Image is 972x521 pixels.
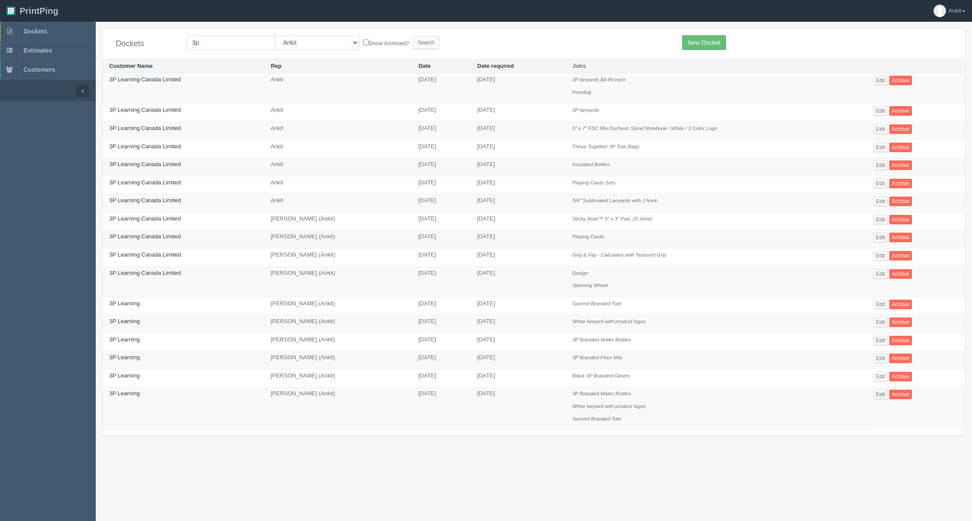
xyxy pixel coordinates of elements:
[109,300,140,307] a: 3P Learning
[572,252,666,257] i: Grip & Flip - Calculator with Textured Grip
[471,140,566,158] td: [DATE]
[412,176,471,194] td: [DATE]
[572,403,646,409] i: White lanyard with product logos
[572,89,592,95] i: Proofing
[874,179,888,188] a: Edit
[874,124,888,134] a: Edit
[471,248,566,266] td: [DATE]
[264,351,412,369] td: [PERSON_NAME] (Ankit)
[264,158,412,176] td: Ankit
[412,230,471,248] td: [DATE]
[572,234,604,239] i: Playing Cards
[264,248,412,266] td: [PERSON_NAME] (Ankit)
[874,269,888,279] a: Edit
[874,354,888,363] a: Edit
[572,318,646,324] i: White lanyard with product logos
[889,300,912,309] a: Archive
[264,140,412,158] td: Ankit
[109,179,181,186] a: 3P Learning Canada Limited
[412,266,471,297] td: [DATE]
[889,106,912,116] a: Archive
[889,160,912,170] a: Archive
[471,73,566,104] td: [DATE]
[889,143,912,152] a: Archive
[264,73,412,104] td: Ankit
[889,269,912,279] a: Archive
[572,125,717,131] i: 5" x 7" FSC Mix Duchess Spiral Notebook / White / 1 Color Logo
[889,336,912,345] a: Archive
[889,124,912,134] a: Archive
[413,36,439,49] input: Search
[889,372,912,381] a: Archive
[572,107,599,113] i: 3P lanyards
[109,336,140,343] a: 3P Learning
[109,354,140,361] a: 3P Learning
[471,387,566,430] td: [DATE]
[412,387,471,430] td: [DATE]
[874,143,888,152] a: Edit
[109,372,140,379] a: 3P Learning
[264,230,412,248] td: [PERSON_NAME] (Ankit)
[264,176,412,194] td: Ankit
[471,297,566,315] td: [DATE]
[572,373,630,378] i: Black 3P Branded Gloves
[116,40,174,48] h4: Dockets
[471,122,566,140] td: [DATE]
[874,251,888,260] a: Edit
[889,215,912,224] a: Archive
[264,122,412,140] td: Ankit
[109,318,140,324] a: 3P Learning
[418,63,431,69] a: Date
[572,337,631,342] i: 3P Branded Water Bottles
[412,194,471,212] td: [DATE]
[471,333,566,351] td: [DATE]
[264,387,412,430] td: [PERSON_NAME] (Ankit)
[264,297,412,315] td: [PERSON_NAME] (Ankit)
[363,40,369,45] input: Show Archived?
[874,160,888,170] a: Edit
[889,251,912,260] a: Archive
[889,233,912,242] a: Archive
[187,35,274,50] input: Customer Name
[874,390,888,399] a: Edit
[471,351,566,369] td: [DATE]
[471,230,566,248] td: [DATE]
[572,282,608,288] i: Spinning Wheel
[471,369,566,387] td: [DATE]
[934,5,946,17] img: avatar_default-7531ab5dedf162e01f1e0bb0964e6a185e93c5c22dfe317fb01d7f8cd2b1632c.jpg
[264,369,412,387] td: [PERSON_NAME] (Ankit)
[109,270,181,276] a: 3P Learning Canada Limited
[109,161,181,167] a: 3P Learning Canada Limited
[874,106,888,116] a: Edit
[412,369,471,387] td: [DATE]
[471,176,566,194] td: [DATE]
[572,197,657,203] i: 3/4" Sublimated Lanyards with J hook
[889,390,912,399] a: Archive
[478,63,514,69] a: Date required
[412,315,471,333] td: [DATE]
[109,107,181,113] a: 3P Learning Canada Limited
[412,212,471,230] td: [DATE]
[24,47,52,54] span: Estimates
[109,197,181,204] a: 3P Learning Canada Limited
[889,76,912,85] a: Archive
[889,197,912,206] a: Archive
[264,104,412,122] td: Ankit
[7,7,15,15] img: logo-3e63b451c926e2ac314895c53de4908e5d424f24456219fb08d385ab2e579770.png
[109,76,181,83] a: 3P Learning Canada Limited
[109,63,153,69] a: Customer Name
[412,73,471,104] td: [DATE]
[109,251,181,258] a: 3P Learning Canada Limited
[572,301,622,306] i: Summit Branded Tote
[264,194,412,212] td: Ankit
[412,158,471,176] td: [DATE]
[109,233,181,240] a: 3P Learning Canada Limited
[572,354,622,360] i: 3P Branded Floor Mat
[572,216,652,221] i: Sticky Note™ 3" x 3" Pad, 25 sheet
[874,336,888,345] a: Edit
[572,416,622,421] i: Summit Branded Tote
[471,315,566,333] td: [DATE]
[109,143,181,150] a: 3P Learning Canada Limited
[682,35,726,50] a: New Docket
[363,38,409,48] label: Show Archived?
